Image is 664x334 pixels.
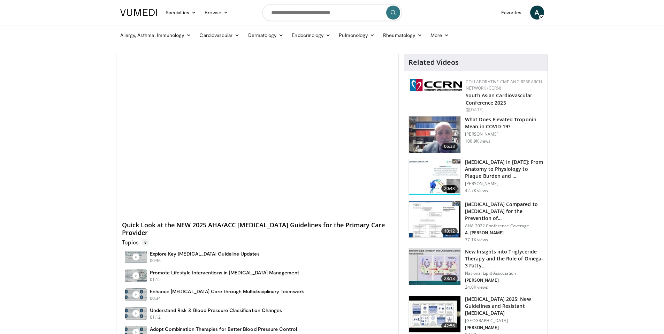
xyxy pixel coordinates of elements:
[465,223,543,229] p: AHA 2022 Conference Coverage
[466,92,532,106] a: South Asian Cardiovascular Conference 2025
[150,251,260,257] h4: Explore Key [MEDICAL_DATA] Guideline Updates
[142,239,149,246] span: 8
[441,185,458,192] span: 20:48
[150,276,161,283] p: 01:15
[409,296,460,332] img: 280bcb39-0f4e-42eb-9c44-b41b9262a277.150x105_q85_crop-smart_upscale.jpg
[409,159,543,196] a: 20:48 [MEDICAL_DATA] in [DATE]: From Anatomy to Physiology to Plaque Burden and … [PERSON_NAME] 4...
[465,131,543,137] p: [PERSON_NAME]
[410,79,462,91] img: a04ee3ba-8487-4636-b0fb-5e8d268f3737.png.150x105_q85_autocrop_double_scale_upscale_version-0.2.png
[441,275,458,282] span: 28:13
[335,28,379,42] a: Pulmonology
[150,295,161,302] p: 00:34
[409,201,543,243] a: 10:12 [MEDICAL_DATA] Compared to [MEDICAL_DATA] for the Prevention of… AHA 2022 Conference Covera...
[465,278,543,283] p: [PERSON_NAME]
[465,237,488,243] p: 37.1K views
[465,284,488,290] p: 24.0K views
[409,159,460,195] img: 823da73b-7a00-425d-bb7f-45c8b03b10c3.150x105_q85_crop-smart_upscale.jpg
[465,116,543,130] h3: What Does Elevated Troponin Mean in COVID-19?
[409,201,460,237] img: 7c0f9b53-1609-4588-8498-7cac8464d722.150x105_q85_crop-smart_upscale.jpg
[150,307,282,313] h4: Understand Risk & Blood Pressure Classification Changes
[195,28,244,42] a: Cardiovascular
[465,296,543,317] h3: [MEDICAL_DATA] 2025: New Guidelines and Resistant [MEDICAL_DATA]
[465,138,490,144] p: 100.9K views
[465,201,543,222] h3: [MEDICAL_DATA] Compared to [MEDICAL_DATA] for the Prevention of…
[441,322,458,329] span: 42:56
[465,230,543,236] p: A. [PERSON_NAME]
[150,314,161,320] p: 01:12
[466,107,542,113] div: [DATE]
[244,28,288,42] a: Dermatology
[426,28,453,42] a: More
[150,270,299,276] h4: Promote Lifestyle Interventions in [MEDICAL_DATA] Management
[409,58,459,67] h4: Related Videos
[441,143,458,150] span: 06:38
[379,28,426,42] a: Rheumatology
[497,6,526,20] a: Favorites
[161,6,201,20] a: Specialties
[122,239,149,246] p: Topics
[200,6,232,20] a: Browse
[409,249,460,285] img: 45ea033d-f728-4586-a1ce-38957b05c09e.150x105_q85_crop-smart_upscale.jpg
[150,258,161,264] p: 00:36
[465,318,543,324] p: [GEOGRAPHIC_DATA]
[409,116,460,153] img: 98daf78a-1d22-4ebe-927e-10afe95ffd94.150x105_q85_crop-smart_upscale.jpg
[465,188,488,193] p: 42.7K views
[120,9,157,16] img: VuMedi Logo
[465,181,543,187] p: [PERSON_NAME]
[288,28,335,42] a: Endocrinology
[116,28,196,42] a: Allergy, Asthma, Immunology
[465,248,543,269] h3: New Insights into Triglyceride Therapy and the Role of Omega-3 Fatty…
[466,79,542,91] a: Collaborative CME and Research Network (CCRN)
[409,116,543,153] a: 06:38 What Does Elevated Troponin Mean in COVID-19? [PERSON_NAME] 100.9K views
[465,271,543,276] p: National Lipid Association
[530,6,544,20] a: A
[116,54,399,213] video-js: Video Player
[465,325,543,331] p: [PERSON_NAME]
[262,4,402,21] input: Search topics, interventions
[150,326,297,332] h4: Adopt Combination Therapies for Better Blood Pressure Control
[465,159,543,180] h3: [MEDICAL_DATA] in [DATE]: From Anatomy to Physiology to Plaque Burden and …
[122,221,393,236] h4: Quick Look at the NEW 2025 AHA/ACC [MEDICAL_DATA] Guidelines for the Primary Care Provider
[150,288,304,295] h4: Enhance [MEDICAL_DATA] Care through Multidisciplinary Teamwork
[441,228,458,235] span: 10:12
[409,248,543,290] a: 28:13 New Insights into Triglyceride Therapy and the Role of Omega-3 Fatty… National Lipid Associ...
